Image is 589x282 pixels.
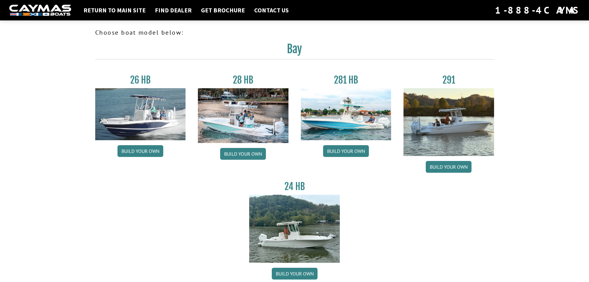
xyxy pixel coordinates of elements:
a: Build your own [117,145,163,157]
a: Get Brochure [198,6,248,14]
div: 1-888-4CAYMAS [495,3,580,17]
a: Find Dealer [152,6,195,14]
h2: Bay [95,42,494,59]
p: Choose boat model below: [95,28,494,37]
img: 26_new_photo_resized.jpg [95,88,186,140]
h3: 24 HB [249,181,340,192]
h3: 291 [403,74,494,86]
img: 28_hb_thumbnail_for_caymas_connect.jpg [198,88,288,143]
h3: 281 HB [301,74,391,86]
img: 28-hb-twin.jpg [301,88,391,140]
a: Build your own [272,268,318,280]
a: Contact Us [251,6,292,14]
img: 24_HB_thumbnail.jpg [249,195,340,262]
a: Return to main site [80,6,149,14]
a: Build your own [220,148,266,160]
img: white-logo-c9c8dbefe5ff5ceceb0f0178aa75bf4bb51f6bca0971e226c86eb53dfe498488.png [9,5,71,16]
a: Build your own [323,145,369,157]
h3: 26 HB [95,74,186,86]
a: Build your own [426,161,472,173]
h3: 28 HB [198,74,288,86]
img: 291_Thumbnail.jpg [403,88,494,156]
